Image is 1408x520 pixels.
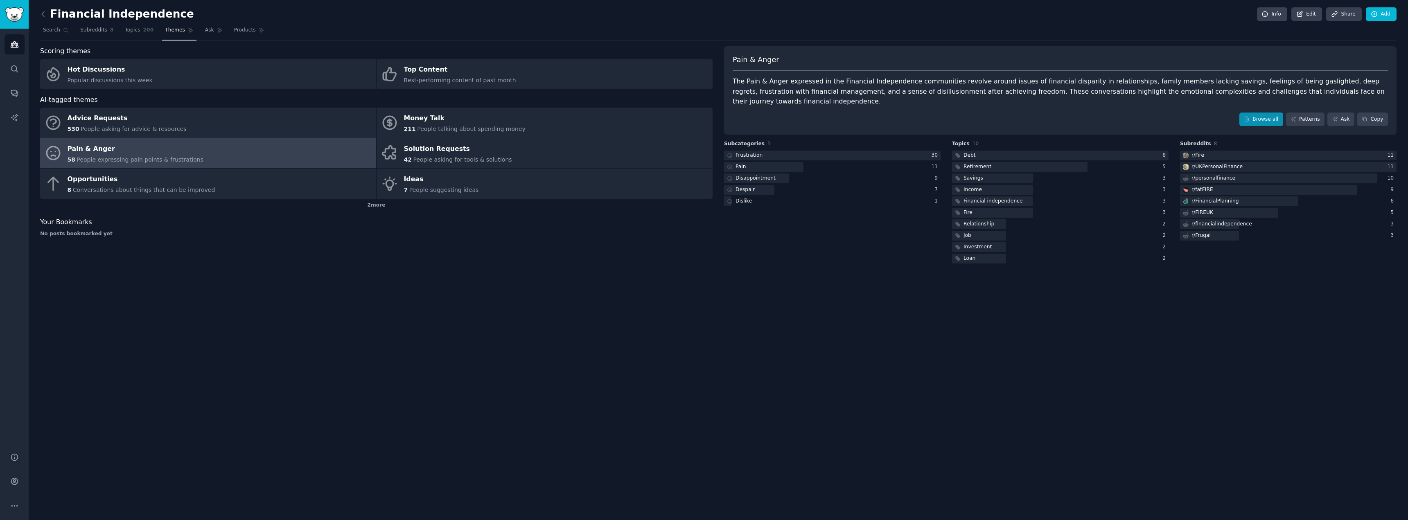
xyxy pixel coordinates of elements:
[736,186,755,194] div: Despair
[1180,196,1397,207] a: FinancialPlanningr/FinancialPlanning6
[1191,163,1243,171] div: r/ UKPersonalFinance
[202,24,226,41] a: Ask
[125,27,140,34] span: Topics
[724,151,941,161] a: Frustration30
[1387,152,1397,159] div: 11
[40,46,90,56] span: Scoring themes
[1366,7,1397,21] a: Add
[40,138,376,169] a: Pain & Anger58People expressing pain points & frustrations
[40,8,194,21] h2: Financial Independence
[1180,231,1397,241] a: r/Frugal3
[77,156,203,163] span: People expressing pain points & frustrations
[68,187,72,193] span: 8
[1183,198,1189,204] img: FinancialPlanning
[963,198,1022,205] div: Financial independence
[963,209,973,216] div: Fire
[143,27,154,34] span: 200
[1162,221,1169,228] div: 2
[952,231,1169,241] a: Job2
[231,24,267,41] a: Products
[40,59,376,89] a: Hot DiscussionsPopular discussions this week
[1387,163,1397,171] div: 11
[952,208,1169,218] a: Fire3
[1162,243,1169,251] div: 2
[404,173,479,186] div: Ideas
[68,63,153,77] div: Hot Discussions
[404,187,408,193] span: 7
[1183,153,1189,158] img: Fire
[404,112,526,125] div: Money Talk
[1191,152,1204,159] div: r/ Fire
[1257,7,1287,21] a: Info
[80,27,107,34] span: Subreddits
[1162,209,1169,216] div: 3
[963,186,982,194] div: Income
[952,196,1169,207] a: Financial independence3
[417,126,526,132] span: People talking about spending money
[1162,175,1169,182] div: 3
[736,163,746,171] div: Pain
[73,187,215,193] span: Conversations about things that can be improved
[1390,221,1397,228] div: 3
[1286,113,1325,126] a: Patterns
[377,59,713,89] a: Top ContentBest-performing content of past month
[1180,219,1397,230] a: r/financialindependence3
[404,142,512,155] div: Solution Requests
[404,63,516,77] div: Top Content
[963,255,975,262] div: Loan
[1162,255,1169,262] div: 2
[1390,198,1397,205] div: 6
[724,162,941,172] a: Pain11
[952,242,1169,252] a: Investment2
[1180,162,1397,172] a: UKPersonalFinancer/UKPersonalFinance11
[68,156,75,163] span: 58
[40,169,376,199] a: Opportunities8Conversations about things that can be improved
[952,219,1169,230] a: Relationship2
[1180,185,1397,195] a: fatFIREr/fatFIRE9
[409,187,479,193] span: People suggesting ideas
[1191,175,1235,182] div: r/ personalfinance
[1326,7,1361,21] a: Share
[1191,221,1252,228] div: r/ financialindependence
[963,221,994,228] div: Relationship
[724,140,765,148] span: Subcategories
[1357,113,1388,126] button: Copy
[973,141,979,146] span: 10
[81,126,186,132] span: People asking for advice & resources
[68,126,79,132] span: 530
[1183,164,1189,170] img: UKPersonalFinance
[5,7,24,22] img: GummySearch logo
[952,254,1169,264] a: Loan2
[40,24,72,41] a: Search
[934,175,941,182] div: 9
[205,27,214,34] span: Ask
[1162,186,1169,194] div: 3
[724,196,941,207] a: Dislike1
[931,163,941,171] div: 11
[934,186,941,194] div: 7
[1180,151,1397,161] a: Firer/Fire11
[1214,141,1217,146] span: 8
[952,185,1169,195] a: Income3
[1162,232,1169,239] div: 2
[377,108,713,138] a: Money Talk211People talking about spending money
[122,24,156,41] a: Topics200
[1180,208,1397,218] a: r/FIREUK5
[404,156,412,163] span: 42
[931,152,941,159] div: 30
[1180,173,1397,184] a: r/personalfinance10
[963,243,992,251] div: Investment
[767,141,771,146] span: 5
[162,24,196,41] a: Themes
[234,27,256,34] span: Products
[952,173,1169,184] a: Savings3
[733,55,779,65] span: Pain & Anger
[77,24,116,41] a: Subreddits8
[43,27,60,34] span: Search
[736,175,776,182] div: Disappointment
[736,152,763,159] div: Frustration
[963,163,991,171] div: Retirement
[733,77,1388,107] div: The Pain & Anger expressed in the Financial Independence communities revolve around issues of fin...
[404,77,516,83] span: Best-performing content of past month
[952,151,1169,161] a: Debt8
